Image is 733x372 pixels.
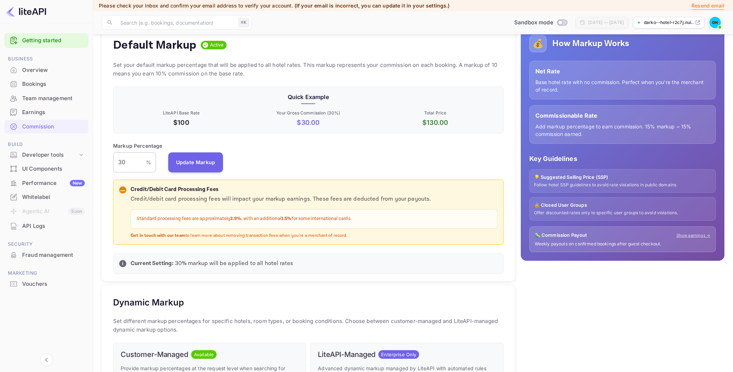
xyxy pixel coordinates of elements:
[373,110,497,116] p: Total Price
[238,18,249,27] div: ⌘K
[534,202,711,209] p: 🔒 Closed User Groups
[318,350,375,359] h6: LiteAPI-Managed
[131,186,497,194] p: Credit/Debit Card Processing Fees
[676,232,710,239] a: Show earnings →
[22,193,85,201] div: Whitelabel
[4,63,88,77] a: Overview
[534,174,711,181] p: 💡 Suggested Selling Price (SSP)
[131,233,497,239] p: to learn more about removing transaction fees when you're a merchant of record.
[191,351,217,358] span: Available
[131,259,497,268] p: 30 % markup will be applied to all hotel rates
[22,80,85,88] div: Bookings
[22,251,85,259] div: Fraud management
[534,210,711,216] p: Offer discounted rates only to specific user groups to avoid violations.
[22,36,85,45] a: Getting started
[514,19,553,27] span: Sandbox mode
[122,260,123,267] p: i
[588,19,624,26] div: [DATE] — [DATE]
[644,19,694,26] p: darko--hotel-r2c7j.nui...
[22,94,85,103] div: Team management
[22,165,85,173] div: UI Components
[281,216,292,222] strong: 1.5%
[131,260,173,267] strong: Current Setting:
[246,118,370,127] p: $ 30.00
[4,55,88,63] span: Business
[22,222,85,230] div: API Logs
[4,190,88,204] a: Whitelabel
[168,152,223,172] button: Update Markup
[40,353,53,366] button: Collapse navigation
[535,123,710,138] p: Add markup percentage to earn commission. 15% markup = 15% commission earned.
[22,108,85,117] div: Earnings
[22,280,85,288] div: Vouchers
[22,179,85,187] div: Performance
[4,106,88,119] a: Earnings
[4,248,88,261] a: Fraud management
[119,118,243,127] p: $100
[4,162,88,176] div: UI Components
[529,154,716,163] p: Key Guidelines
[146,158,151,166] p: %
[131,195,497,204] p: Credit/debit card processing fees will impact your markup earnings. These fees are deducted from ...
[22,123,85,131] div: Commission
[709,17,721,28] img: Darko Hotel
[535,111,710,120] p: Commissionable Rate
[121,350,188,359] h6: Customer-Managed
[246,110,370,116] p: Your Gross Commission ( 30 %)
[113,152,146,172] input: 0
[535,78,710,93] p: Base hotel rate with no commission. Perfect when you're the merchant of record.
[120,187,125,193] p: 💳
[535,232,587,239] p: 💸 Commission Payout
[552,38,629,49] h5: How Markup Works
[113,297,184,308] h5: Dynamic Markup
[131,233,185,238] strong: Get in touch with our team
[113,142,162,150] p: Markup Percentage
[4,106,88,119] div: Earnings
[116,15,236,30] input: Search (e.g. bookings, documentation)
[4,120,88,133] a: Commission
[113,38,196,52] h4: Default Markup
[4,269,88,277] span: Marketing
[535,67,710,75] p: Net Rate
[4,149,88,161] div: Developer tools
[70,180,85,186] div: New
[533,37,543,50] p: 💰
[119,93,497,101] p: Quick Example
[4,33,88,48] div: Getting started
[4,240,88,248] span: Security
[230,216,241,222] strong: 2.9%
[378,351,419,358] span: Enterprise Only
[4,77,88,90] a: Bookings
[534,182,711,188] p: Follow hotel SSP guidelines to avoid rate violations in public domains.
[4,92,88,105] a: Team management
[691,2,724,10] p: Resend email
[535,241,710,247] p: Weekly payouts on confirmed bookings after guest checkout.
[4,120,88,134] div: Commission
[4,92,88,106] div: Team management
[113,317,504,334] p: Set different markup percentages for specific hotels, room types, or booking conditions. Choose b...
[6,6,46,17] img: LiteAPI logo
[511,19,570,27] div: Switch to Production mode
[4,162,88,175] a: UI Components
[4,176,88,190] a: PerformanceNew
[207,41,227,49] span: Active
[22,151,78,159] div: Developer tools
[113,61,504,78] p: Set your default markup percentage that will be applied to all hotel rates. This markup represent...
[137,215,491,222] p: Standard processing fees are approximately , with an additional for some international cards.
[295,3,450,9] span: (If your email is incorrect, you can update it in your settings.)
[22,66,85,74] div: Overview
[99,3,293,9] span: Please check your inbox and confirm your email address to verify your account.
[4,277,88,290] a: Vouchers
[4,141,88,148] span: Build
[119,110,243,116] p: LiteAPI Base Rate
[4,219,88,232] a: API Logs
[373,118,497,127] p: $ 130.00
